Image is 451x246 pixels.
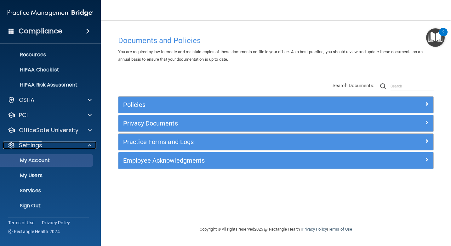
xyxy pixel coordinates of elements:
div: 2 [442,32,444,40]
p: HIPAA Risk Assessment [4,82,90,88]
img: ic-search.3b580494.png [380,83,386,89]
button: Open Resource Center, 2 new notifications [426,28,445,47]
a: Practice Forms and Logs [123,137,429,147]
a: Terms of Use [328,227,352,232]
a: OfficeSafe University [8,126,92,134]
span: You are required by law to create and maintain copies of these documents on file in your office. ... [118,49,423,62]
a: Settings [8,142,92,149]
p: Resources [4,52,90,58]
span: Search Documents: [333,83,374,88]
p: Settings [19,142,42,149]
span: Ⓒ Rectangle Health 2024 [8,228,60,235]
a: Privacy Policy [302,227,327,232]
h4: Documents and Policies [118,36,434,45]
p: PCI [19,111,28,119]
h5: Practice Forms and Logs [123,138,350,145]
h5: Policies [123,101,350,108]
div: Copyright © All rights reserved 2025 @ Rectangle Health | | [161,219,391,239]
p: HIPAA Checklist [4,67,90,73]
h5: Employee Acknowledgments [123,157,350,164]
p: Sign Out [4,203,90,209]
a: Privacy Documents [123,118,429,128]
p: OfficeSafe University [19,126,78,134]
a: Policies [123,100,429,110]
a: Privacy Policy [42,220,70,226]
p: My Users [4,172,90,179]
a: Employee Acknowledgments [123,155,429,165]
h5: Privacy Documents [123,120,350,127]
input: Search [391,81,434,91]
a: PCI [8,111,92,119]
h4: Compliance [19,27,62,36]
img: PMB logo [8,7,93,19]
a: OSHA [8,96,92,104]
p: OSHA [19,96,35,104]
a: Terms of Use [8,220,34,226]
p: Services [4,187,90,194]
p: My Account [4,157,90,164]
